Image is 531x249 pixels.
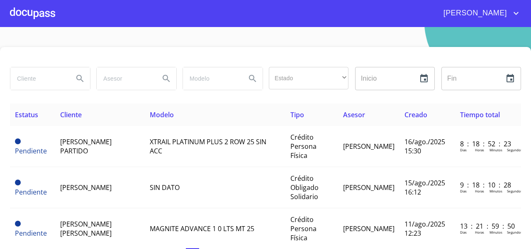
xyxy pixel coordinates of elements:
[290,215,317,242] span: Crédito Persona Física
[150,224,254,233] span: MAGNITE ADVANCE 1 0 LTS MT 25
[460,230,467,234] p: Dias
[490,230,502,234] p: Minutos
[475,230,484,234] p: Horas
[490,148,502,152] p: Minutos
[15,187,47,197] span: Pendiente
[290,110,304,119] span: Tipo
[156,69,176,89] button: Search
[60,219,112,238] span: [PERSON_NAME] [PERSON_NAME]
[60,137,112,155] span: [PERSON_NAME] PARTIDO
[15,146,47,155] span: Pendiente
[97,67,153,90] input: search
[150,110,174,119] span: Modelo
[70,69,90,89] button: Search
[404,219,445,238] span: 11/ago./2025 12:23
[460,110,500,119] span: Tiempo total
[10,67,67,90] input: search
[243,69,263,89] button: Search
[507,148,522,152] p: Segundos
[269,67,348,89] div: ​
[404,137,445,155] span: 16/ago./2025 15:30
[437,7,521,20] button: account of current user
[343,142,395,151] span: [PERSON_NAME]
[343,224,395,233] span: [PERSON_NAME]
[343,110,365,119] span: Asesor
[15,221,21,227] span: Pendiente
[15,110,38,119] span: Estatus
[460,148,467,152] p: Dias
[15,229,47,238] span: Pendiente
[60,110,82,119] span: Cliente
[475,148,484,152] p: Horas
[507,230,522,234] p: Segundos
[183,67,239,90] input: search
[460,222,516,231] p: 13 : 21 : 59 : 50
[404,178,445,197] span: 15/ago./2025 16:12
[460,189,467,193] p: Dias
[150,137,266,155] span: XTRAIL PLATINUM PLUS 2 ROW 25 SIN ACC
[507,189,522,193] p: Segundos
[475,189,484,193] p: Horas
[490,189,502,193] p: Minutos
[15,180,21,185] span: Pendiente
[290,174,319,201] span: Crédito Obligado Solidario
[460,139,516,148] p: 8 : 18 : 52 : 23
[404,110,427,119] span: Creado
[343,183,395,192] span: [PERSON_NAME]
[290,133,317,160] span: Crédito Persona Física
[437,7,511,20] span: [PERSON_NAME]
[150,183,180,192] span: SIN DATO
[60,183,112,192] span: [PERSON_NAME]
[15,138,21,144] span: Pendiente
[460,180,516,190] p: 9 : 18 : 10 : 28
